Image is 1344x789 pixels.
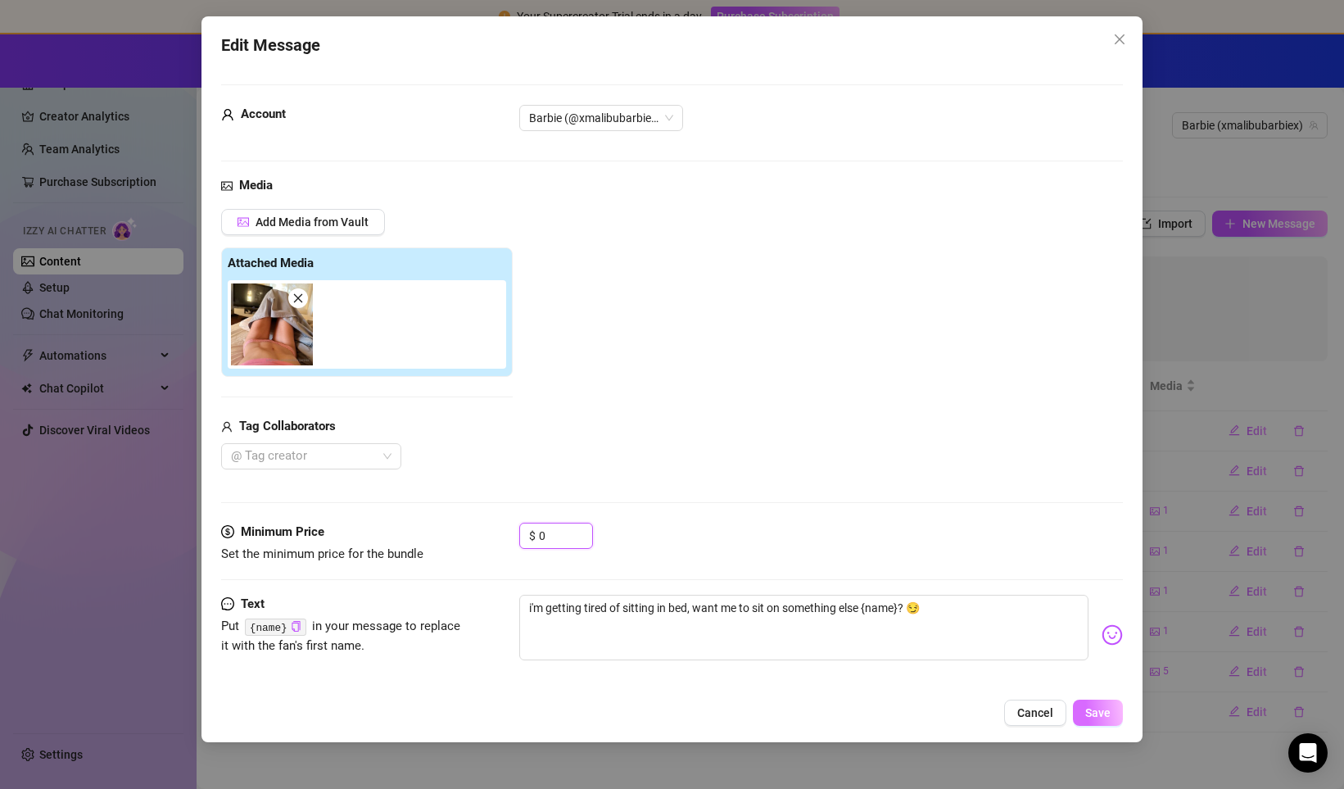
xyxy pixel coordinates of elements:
strong: Attached Media [228,256,314,270]
span: picture [238,216,249,228]
span: dollar [221,523,234,542]
button: Add Media from Vault [221,209,385,235]
span: Barbie (@xmalibubarbiex) [529,106,673,130]
span: Add Media from Vault [256,215,369,229]
strong: Text [241,596,265,611]
span: Close [1106,33,1133,46]
button: Click to Copy [291,620,301,633]
span: message [221,595,234,614]
span: Cancel [1017,706,1053,719]
button: Save [1073,700,1123,726]
span: Edit Message [221,33,320,58]
button: Close [1106,26,1133,52]
strong: Tag Collaborators [239,419,336,433]
span: Put in your message to replace it with the fan's first name. [221,619,460,653]
img: svg%3e [1102,624,1123,646]
span: user [221,417,233,437]
span: close [292,292,304,304]
strong: Account [241,107,286,121]
span: Save [1085,706,1111,719]
strong: Minimum Price [241,524,324,539]
span: copy [291,621,301,632]
span: Set the minimum price for the bundle [221,546,423,561]
button: Cancel [1004,700,1066,726]
span: close [1113,33,1126,46]
strong: Media [239,178,273,193]
img: media [231,283,313,365]
span: picture [221,176,233,196]
span: user [221,105,234,125]
div: Open Intercom Messenger [1288,733,1328,773]
textarea: i'm getting tired of sitting in bed, want me to sit on something else {name}? 😏 [519,595,1088,660]
code: {name} [245,619,306,636]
